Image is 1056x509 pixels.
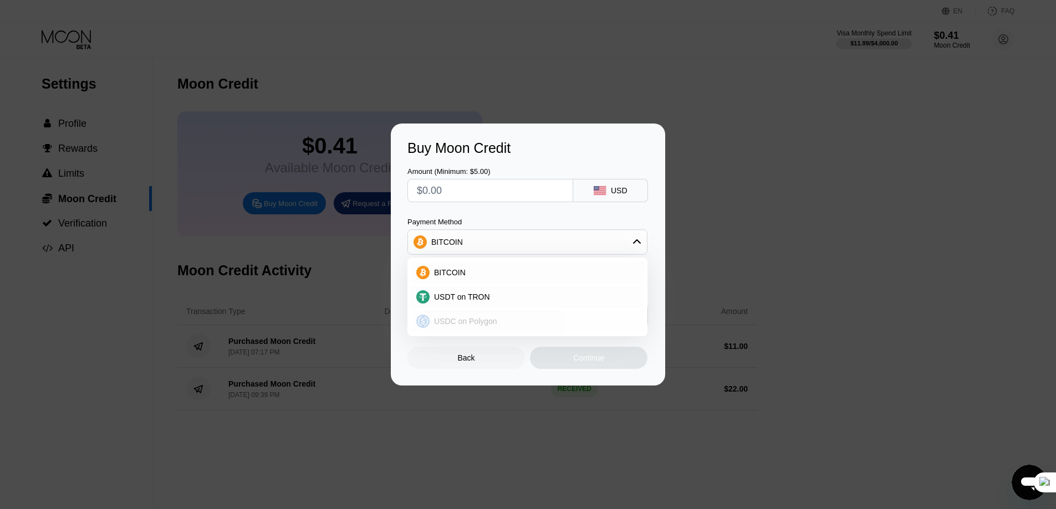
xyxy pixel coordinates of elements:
div: Amount (Minimum: $5.00) [407,167,573,176]
div: USDT on TRON [411,286,644,308]
span: USDT on TRON [434,292,490,301]
div: BITCOIN [408,231,647,253]
input: $0.00 [417,179,564,202]
iframe: Button to launch messaging window [1012,465,1047,500]
div: USD [611,186,628,195]
div: Back [458,353,475,362]
div: BITCOIN [411,261,644,284]
div: Payment Method [407,218,647,226]
div: Buy Moon Credit [407,140,649,156]
div: Back [407,347,525,369]
div: BITCOIN [431,238,463,246]
div: USDC on Polygon [411,310,644,332]
span: USDC on Polygon [434,317,497,326]
span: BITCOIN [434,268,466,277]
